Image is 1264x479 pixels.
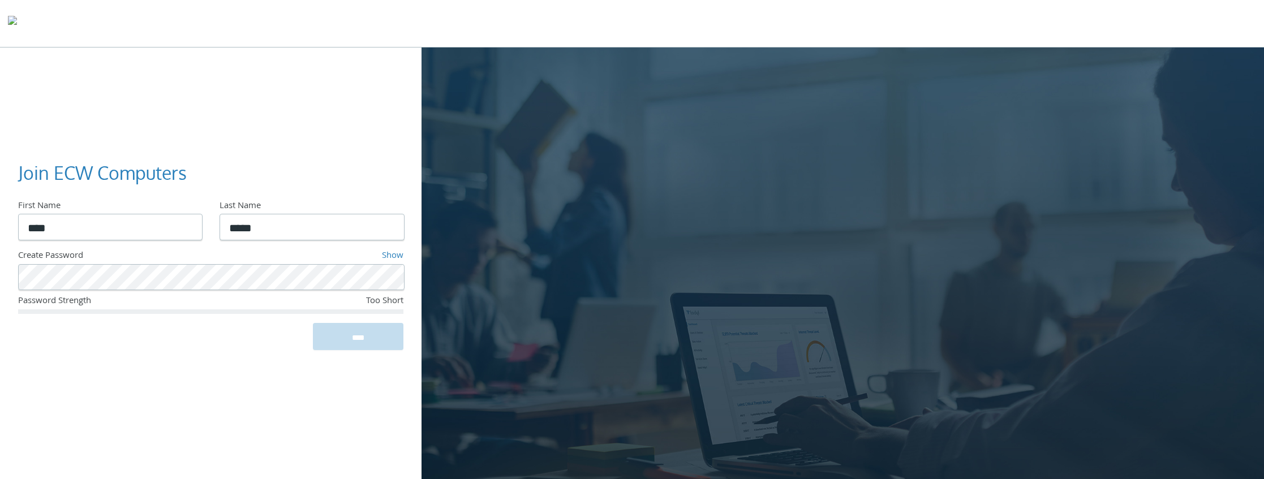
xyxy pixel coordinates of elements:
div: Too Short [275,295,403,309]
a: Show [382,249,403,264]
div: Password Strength [18,295,275,309]
div: First Name [18,200,201,214]
h3: Join ECW Computers [18,161,394,186]
div: Create Password [18,249,266,264]
img: todyl-logo-dark.svg [8,12,17,34]
div: Last Name [220,200,403,214]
